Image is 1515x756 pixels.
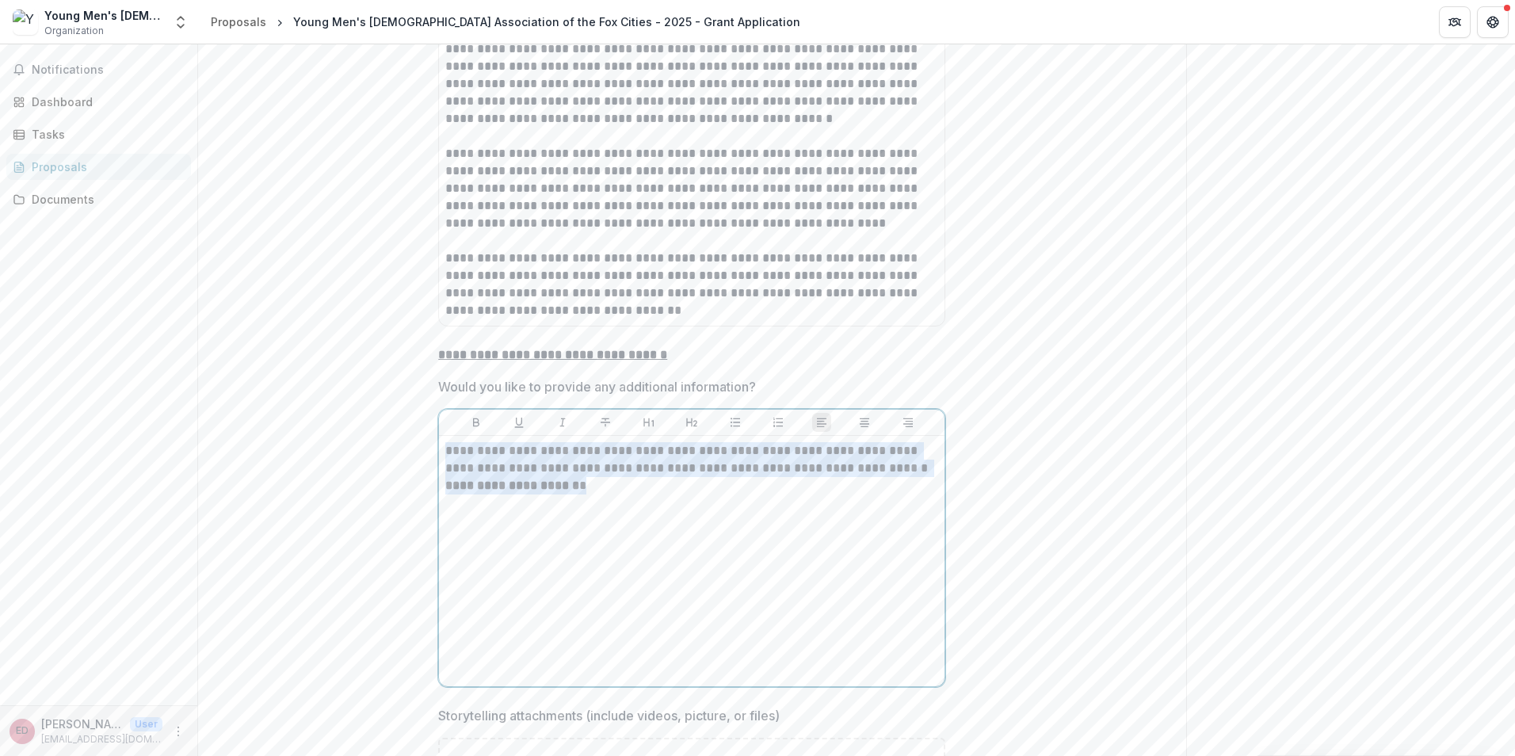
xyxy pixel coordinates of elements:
button: Partners [1439,6,1471,38]
div: Proposals [32,158,178,175]
div: Tasks [32,126,178,143]
button: Strike [596,413,615,432]
button: Underline [509,413,529,432]
a: Proposals [6,154,191,180]
button: Heading 2 [682,413,701,432]
span: Organization [44,24,104,38]
button: More [169,722,188,741]
button: Notifications [6,57,191,82]
div: Dashboard [32,94,178,110]
a: Tasks [6,121,191,147]
button: Bold [467,413,486,432]
a: Proposals [204,10,273,33]
button: Italicize [553,413,572,432]
p: User [130,717,162,731]
button: Align Right [899,413,918,432]
button: Align Left [812,413,831,432]
button: Heading 1 [639,413,658,432]
button: Ordered List [769,413,788,432]
div: Documents [32,191,178,208]
div: Young Men's [DEMOGRAPHIC_DATA] Association of the Fox Cities [44,7,163,24]
a: Documents [6,186,191,212]
button: Open entity switcher [170,6,192,38]
button: Bullet List [726,413,745,432]
button: Get Help [1477,6,1509,38]
a: Dashboard [6,89,191,115]
nav: breadcrumb [204,10,807,33]
div: Proposals [211,13,266,30]
div: Ellie Dietrich [16,726,29,736]
p: Storytelling attachments (include videos, picture, or files) [438,706,780,725]
p: Would you like to provide any additional information? [438,377,756,396]
p: [EMAIL_ADDRESS][DOMAIN_NAME] [41,732,162,746]
div: Young Men's [DEMOGRAPHIC_DATA] Association of the Fox Cities - 2025 - Grant Application [293,13,800,30]
button: Align Center [855,413,874,432]
span: Notifications [32,63,185,77]
p: [PERSON_NAME] [41,716,124,732]
img: Young Men's Christian Association of the Fox Cities [13,10,38,35]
